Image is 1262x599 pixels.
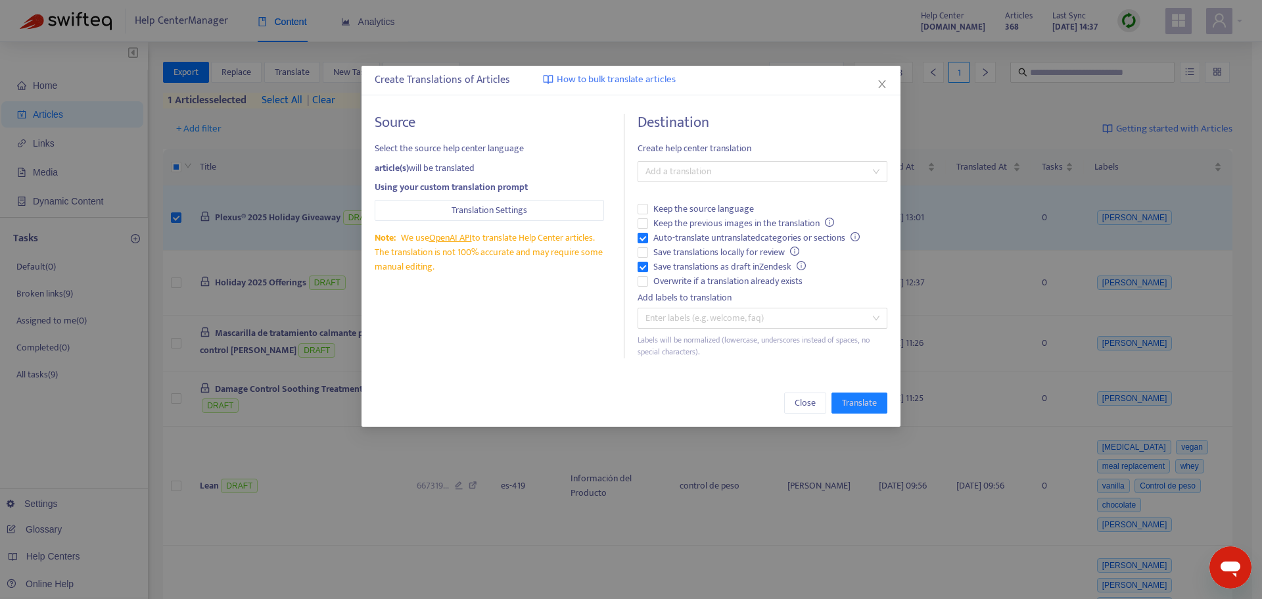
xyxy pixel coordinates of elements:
span: Auto-translate untranslated categories or sections [648,231,865,245]
span: Overwrite if a translation already exists [648,274,808,289]
span: info-circle [825,218,834,227]
div: Using your custom translation prompt [375,180,604,195]
div: Create Translations of Articles [375,72,887,88]
span: Translation Settings [452,203,527,218]
span: close [877,79,887,89]
strong: article(s) [375,160,409,176]
div: We use to translate Help Center articles. The translation is not 100% accurate and may require so... [375,231,604,274]
span: info-circle [851,232,860,241]
span: Save translations as draft in Zendesk [648,260,811,274]
span: Keep the source language [648,202,759,216]
span: Create help center translation [638,141,887,156]
span: Note: [375,230,396,245]
button: Close [784,393,826,414]
a: OpenAI API [429,230,472,245]
span: Select the source help center language [375,141,604,156]
span: Save translations locally for review [648,245,805,260]
a: How to bulk translate articles [543,72,676,87]
iframe: Button to launch messaging window [1209,546,1251,588]
button: Translation Settings [375,200,604,221]
span: Close [795,396,816,410]
h4: Source [375,114,604,132]
h4: Destination [638,114,887,132]
span: info-circle [797,261,806,270]
button: Translate [831,393,887,414]
span: How to bulk translate articles [557,72,676,87]
img: image-link [543,74,553,85]
span: info-circle [790,247,799,256]
button: Close [875,77,889,91]
div: Add labels to translation [638,291,887,305]
div: Labels will be normalized (lowercase, underscores instead of spaces, no special characters). [638,334,887,359]
div: will be translated [375,161,604,176]
span: Keep the previous images in the translation [648,216,839,231]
